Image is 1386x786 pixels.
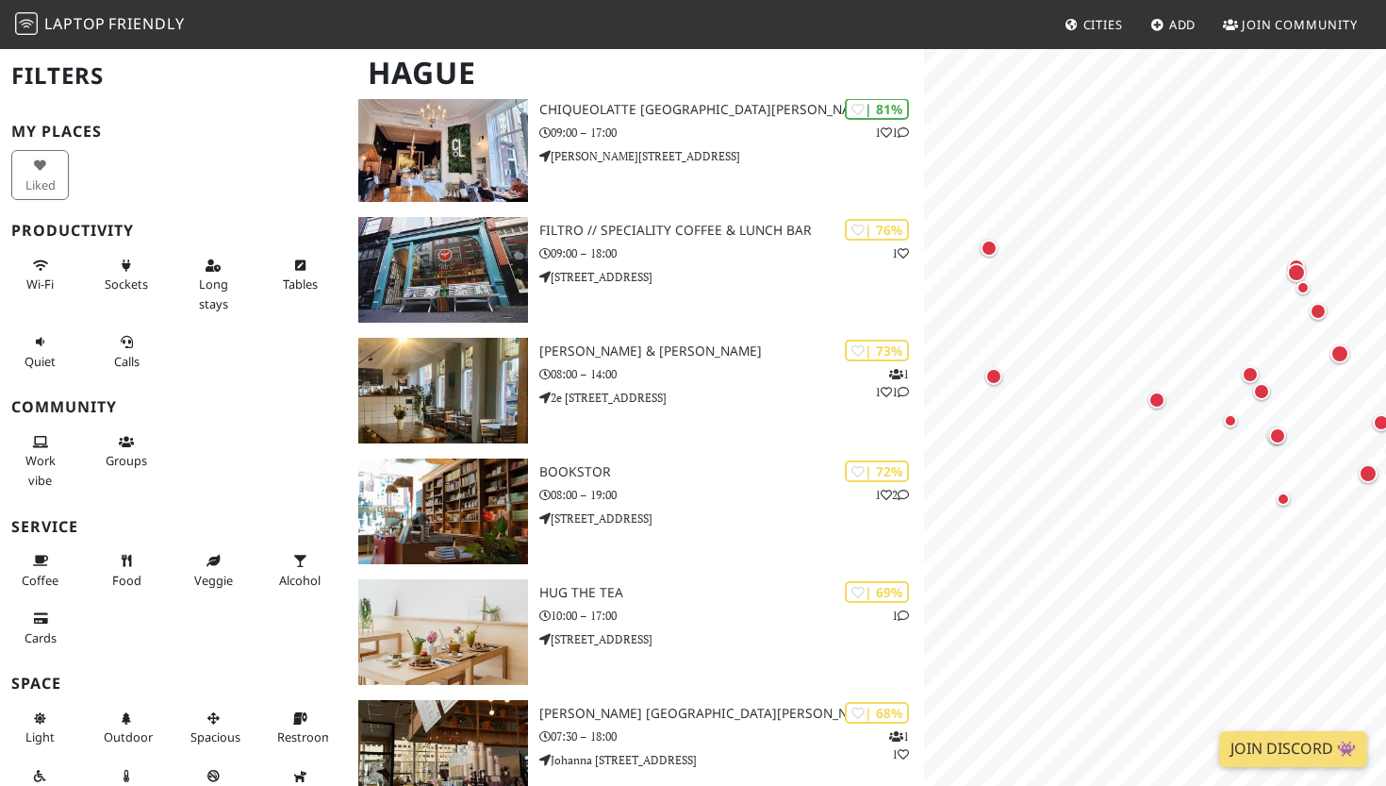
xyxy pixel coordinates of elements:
span: Stable Wi-Fi [26,276,54,293]
a: LaptopFriendly LaptopFriendly [15,8,185,42]
div: Map marker [1145,388,1169,412]
h3: Bookstor [539,464,924,480]
h2: Filters [11,47,336,105]
img: HUG THE TEA [358,579,528,685]
div: Map marker [1272,488,1295,510]
button: Cards [11,603,69,653]
div: Map marker [977,236,1001,260]
div: Map marker [1355,460,1381,487]
span: Quiet [25,353,56,370]
button: Tables [272,250,329,300]
p: 10:00 – 17:00 [539,607,924,625]
div: Map marker [1265,424,1290,448]
div: Map marker [1284,255,1309,279]
a: Join Community [1215,8,1365,42]
p: 2e [STREET_ADDRESS] [539,389,924,407]
button: Outdoor [98,703,156,753]
span: Join Community [1242,16,1358,33]
span: Spacious [190,728,240,745]
span: Food [112,572,141,589]
div: Map marker [1238,362,1262,387]
button: Long stays [185,250,242,319]
button: Quiet [11,326,69,376]
button: Coffee [11,545,69,595]
p: [STREET_ADDRESS] [539,510,924,527]
span: Cities [1083,16,1123,33]
span: Friendly [108,13,184,34]
h3: HUG THE TEA [539,585,924,601]
h1: Hague [353,47,921,99]
a: Michel Boulangerie & Patisserie | 73% 111 [PERSON_NAME] & [PERSON_NAME] 08:00 – 14:00 2e [STREET_... [347,338,925,443]
span: Veggie [194,572,233,589]
h3: Productivity [11,222,336,240]
button: Alcohol [272,545,329,595]
img: Michel Boulangerie & Patisserie [358,338,528,443]
span: Coffee [22,572,58,589]
div: | 76% [845,219,909,241]
a: Bookstor | 72% 12 Bookstor 08:00 – 19:00 [STREET_ADDRESS] [347,459,925,564]
a: Chiqueolatte Den Haag | 81% 11 Chiqueolatte [GEOGRAPHIC_DATA][PERSON_NAME] 09:00 – 17:00 [PERSON_... [347,96,925,202]
span: Alcohol [279,572,321,589]
button: Spacious [185,703,242,753]
p: 09:00 – 17:00 [539,124,924,142]
div: | 69% [845,581,909,603]
img: LaptopFriendly [15,12,38,35]
p: 08:00 – 14:00 [539,365,924,383]
button: Work vibe [11,426,69,495]
button: Restroom [272,703,329,753]
p: Johanna [STREET_ADDRESS] [539,751,924,769]
p: 09:00 – 18:00 [539,244,924,262]
div: Map marker [1306,299,1330,324]
button: Veggie [185,545,242,595]
p: [STREET_ADDRESS] [539,630,924,648]
div: Map marker [1219,410,1242,432]
h3: Filtro // Speciality Coffee & Lunch Bar [539,223,924,239]
span: People working [25,452,56,488]
div: | 72% [845,460,909,482]
button: Sockets [98,250,156,300]
div: Map marker [1327,341,1353,367]
p: 1 [892,607,909,625]
span: Power sockets [105,276,148,293]
p: 1 1 [889,727,909,763]
p: 1 1 1 [875,365,909,401]
img: Chiqueolatte Den Haag [358,96,528,202]
h3: Space [11,675,336,693]
h3: My Places [11,123,336,141]
button: Wi-Fi [11,250,69,300]
p: 1 [892,244,909,262]
a: Cities [1057,8,1130,42]
a: Add [1143,8,1204,42]
p: 1 2 [875,486,909,504]
p: [PERSON_NAME][STREET_ADDRESS] [539,147,924,165]
a: HUG THE TEA | 69% 1 HUG THE TEA 10:00 – 17:00 [STREET_ADDRESS] [347,579,925,685]
span: Group tables [106,452,147,469]
div: Map marker [1283,259,1310,286]
div: | 73% [845,340,909,361]
span: Work-friendly tables [283,276,318,293]
h3: Community [11,398,336,416]
div: Map marker [1263,424,1288,448]
p: 1 1 [875,124,909,142]
span: Natural light [25,728,55,745]
span: Add [1169,16,1196,33]
span: Video/audio calls [114,353,140,370]
a: Filtro // Speciality Coffee & Lunch Bar | 76% 1 Filtro // Speciality Coffee & Lunch Bar 09:00 – 1... [347,217,925,323]
span: Restroom [277,728,333,745]
img: Filtro // Speciality Coffee & Lunch Bar [358,217,528,323]
img: Bookstor [358,459,528,564]
span: Long stays [199,276,228,311]
button: Light [11,703,69,753]
div: | 68% [845,702,909,724]
span: Laptop [44,13,106,34]
button: Food [98,545,156,595]
h3: Service [11,518,336,536]
p: 08:00 – 19:00 [539,486,924,504]
p: 07:30 – 18:00 [539,727,924,745]
span: Outdoor area [104,728,153,745]
button: Groups [98,426,156,477]
p: [STREET_ADDRESS] [539,268,924,286]
h3: [PERSON_NAME] [GEOGRAPHIC_DATA][PERSON_NAME] [539,706,924,722]
div: Map marker [1249,379,1274,404]
div: Map marker [1292,276,1314,299]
